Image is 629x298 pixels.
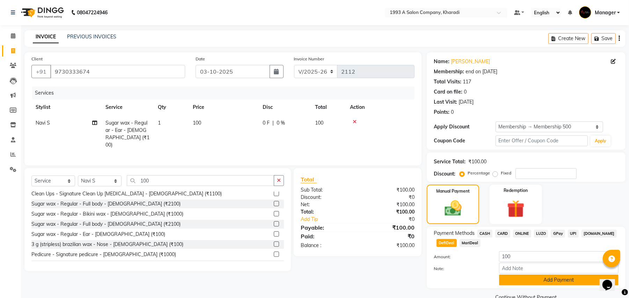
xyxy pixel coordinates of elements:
[499,263,619,274] input: Add Note
[301,176,317,183] span: Total
[31,261,176,268] div: Pedicure - Signature pedicure - [DEMOGRAPHIC_DATA] (₹1000)
[315,120,323,126] span: 100
[295,201,358,208] div: Net:
[346,99,415,115] th: Action
[358,242,420,249] div: ₹100.00
[582,230,617,238] span: [DOMAIN_NAME]
[31,241,183,248] div: 3 g (stripless) brazilian wax - Nose - [DEMOGRAPHIC_DATA] (₹100)
[501,170,511,176] label: Fixed
[429,266,493,272] label: Note:
[50,65,185,78] input: Search by Name/Mobile/Email/Code
[434,137,495,144] div: Coupon Code
[548,33,588,44] button: Create New
[434,58,449,65] div: Name:
[263,119,270,127] span: 0 F
[434,109,449,116] div: Points:
[32,87,420,99] div: Services
[495,230,510,238] span: CARD
[31,99,101,115] th: Stylist
[434,170,455,178] div: Discount:
[463,78,471,85] div: 117
[31,231,165,238] div: Sugar wax - Regular - Ear - [DEMOGRAPHIC_DATA] (₹100)
[451,109,454,116] div: 0
[358,208,420,216] div: ₹100.00
[477,230,492,238] span: CASH
[499,251,619,262] input: Amount
[468,170,490,176] label: Percentage
[551,230,565,238] span: GPay
[434,68,464,75] div: Membership:
[600,270,622,291] iframe: chat widget
[429,254,493,260] label: Amount:
[358,223,420,232] div: ₹100.00
[31,210,183,218] div: Sugar wax - Regular - Bikini wax - [DEMOGRAPHIC_DATA] (₹1000)
[591,136,610,146] button: Apply
[434,123,495,131] div: Apply Discount
[77,3,108,22] b: 08047224946
[436,188,470,194] label: Manual Payment
[294,56,324,62] label: Invoice Number
[193,120,201,126] span: 100
[437,239,457,247] span: DefiDeal
[358,186,420,194] div: ₹100.00
[464,88,467,96] div: 0
[434,78,461,85] div: Total Visits:
[295,194,358,201] div: Discount:
[466,68,497,75] div: end on [DATE]
[311,99,346,115] th: Total
[579,6,591,18] img: Manager
[31,65,51,78] button: +91
[67,33,116,40] a: PREVIOUS INVOICES
[434,230,475,237] span: Payment Methods
[196,56,205,62] label: Date
[31,190,222,198] div: Clean Ups - Signature Clean Up [MEDICAL_DATA] - [DEMOGRAPHIC_DATA] (₹1100)
[595,9,616,16] span: Manager
[368,216,420,223] div: ₹0
[127,175,274,186] input: Search or Scan
[534,230,548,238] span: LUZO
[502,198,530,220] img: _gift.svg
[434,98,457,106] div: Last Visit:
[460,239,481,247] span: MariDeal
[295,223,358,232] div: Payable:
[295,232,358,240] div: Paid:
[295,216,368,223] a: Add Tip
[154,99,189,115] th: Qty
[358,194,420,201] div: ₹0
[358,232,420,240] div: ₹0
[101,99,154,115] th: Service
[272,119,274,127] span: |
[31,56,43,62] label: Client
[295,186,358,194] div: Sub Total:
[513,230,531,238] span: ONLINE
[36,120,50,126] span: Navi S
[33,31,59,43] a: INVOICE
[568,230,579,238] span: UPI
[189,99,258,115] th: Price
[277,119,285,127] span: 0 %
[158,120,161,126] span: 1
[295,208,358,216] div: Total:
[496,135,588,146] input: Enter Offer / Coupon Code
[451,58,490,65] a: [PERSON_NAME]
[434,88,462,96] div: Card on file:
[295,242,358,249] div: Balance :
[31,251,176,258] div: Pedicure - Signature pedicure - [DEMOGRAPHIC_DATA] (₹1000)
[358,201,420,208] div: ₹100.00
[105,120,149,148] span: Sugar wax - Regular - Ear - [DEMOGRAPHIC_DATA] (₹100)
[504,187,528,194] label: Redemption
[31,221,181,228] div: Sugar wax - Regular - Full body - [DEMOGRAPHIC_DATA] (₹2100)
[258,99,311,115] th: Disc
[459,98,474,106] div: [DATE]
[434,158,466,165] div: Service Total:
[591,33,616,44] button: Save
[18,3,66,22] img: logo
[499,275,619,285] button: Add Payment
[439,199,467,218] img: _cash.svg
[468,158,487,165] div: ₹100.00
[31,200,181,208] div: Sugar wax - Regular - Full body - [DEMOGRAPHIC_DATA] (₹2100)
